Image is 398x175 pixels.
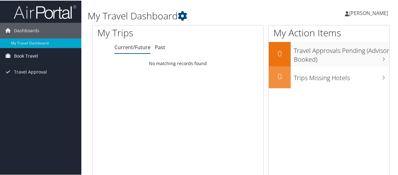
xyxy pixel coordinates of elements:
[155,43,165,50] a: Past
[269,66,389,88] a: 0Trips Missing Hotels
[294,43,389,63] h3: Travel Approvals Pending (Advisor Booked)
[349,9,388,16] span: [PERSON_NAME]
[269,26,389,39] h1: My Action Items
[14,22,39,38] span: Dashboards
[14,4,76,19] img: airportal-logo.png
[115,43,151,50] a: Current/Future
[269,41,389,65] a: 0Travel Approvals Pending (Advisor Booked)
[88,9,292,22] h1: My Travel Dashboard
[14,48,38,63] span: Book Travel
[269,70,291,81] h2: 0
[93,57,263,69] td: No matching records found
[345,3,394,22] a: [PERSON_NAME]
[14,64,47,79] span: Travel Approval
[294,70,389,82] h3: Trips Missing Hotels
[97,26,187,39] h1: My Trips
[269,48,291,58] h2: 0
